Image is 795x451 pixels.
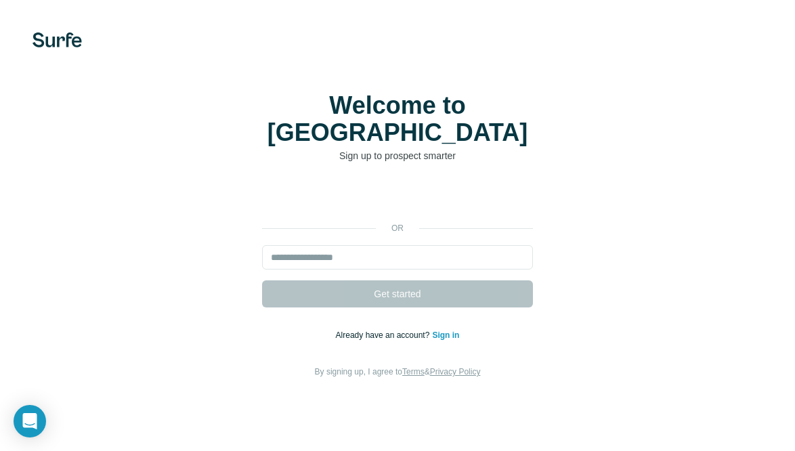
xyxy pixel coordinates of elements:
[14,405,46,437] div: Open Intercom Messenger
[33,33,82,47] img: Surfe's logo
[376,222,419,234] p: or
[432,330,459,340] a: Sign in
[255,183,540,213] iframe: Sign in with Google Button
[262,149,533,163] p: Sign up to prospect smarter
[402,367,425,377] a: Terms
[430,367,481,377] a: Privacy Policy
[315,367,481,377] span: By signing up, I agree to &
[262,92,533,146] h1: Welcome to [GEOGRAPHIC_DATA]
[336,330,433,340] span: Already have an account?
